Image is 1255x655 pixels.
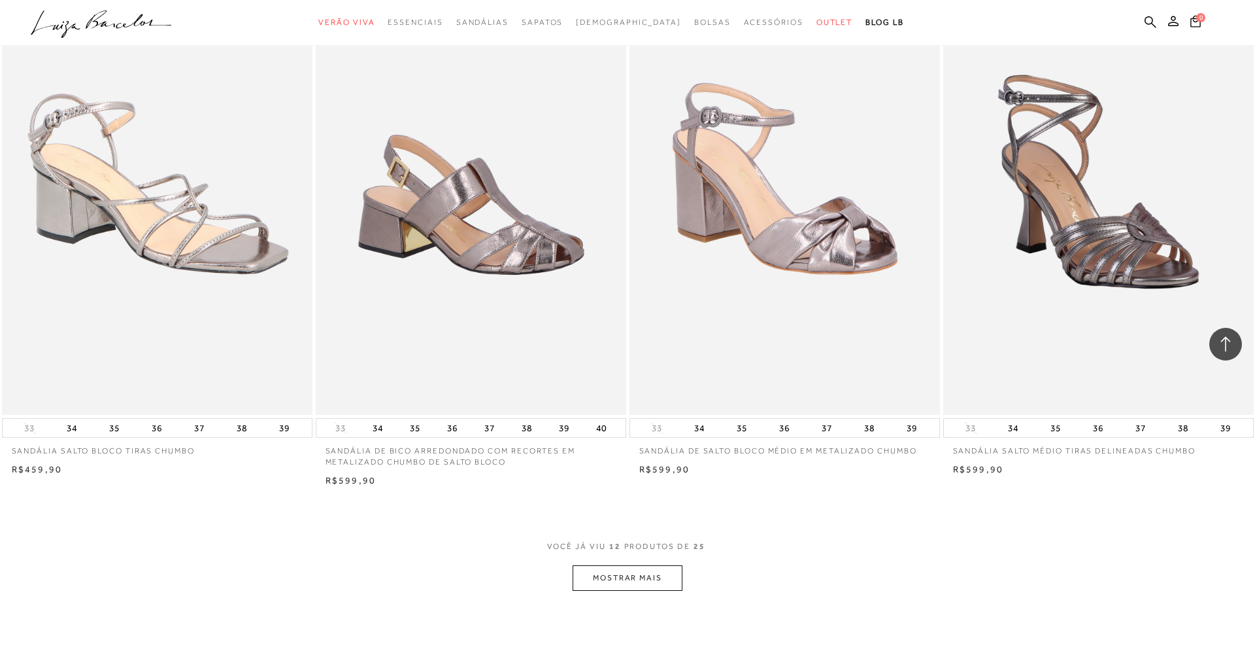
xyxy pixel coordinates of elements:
a: noSubCategoriesText [522,10,563,35]
button: 33 [962,422,980,434]
span: Sapatos [522,18,563,27]
span: PRODUTOS DE [624,541,690,552]
span: Acessórios [744,18,803,27]
span: 0 [1196,13,1205,22]
button: 34 [690,419,709,437]
span: VOCê JÁ VIU [547,541,606,552]
a: SANDÁLIA SALTO MÉDIO TIRAS DELINEADAS CHUMBO [943,438,1254,457]
button: 38 [1174,419,1192,437]
button: 37 [1131,419,1150,437]
span: R$459,90 [12,464,63,474]
a: SANDÁLIA DE BICO ARREDONDADO COM RECORTES EM METALIZADO CHUMBO DE SALTO BLOCO [316,438,626,468]
a: SANDÁLIA SALTO BLOCO TIRAS CHUMBO [2,438,312,457]
button: 33 [331,422,350,434]
button: 35 [105,419,124,437]
span: 12 [609,541,621,565]
button: MOSTRAR MAIS [573,565,682,591]
button: 33 [20,422,39,434]
button: 40 [592,419,611,437]
span: R$599,90 [639,464,690,474]
button: 37 [190,419,209,437]
button: 39 [903,419,921,437]
span: R$599,90 [953,464,1004,474]
button: 34 [63,419,81,437]
button: 38 [518,419,536,437]
button: 34 [1004,419,1022,437]
a: noSubCategoriesText [576,10,681,35]
button: 36 [443,419,461,437]
button: 36 [148,419,166,437]
a: noSubCategoriesText [318,10,375,35]
span: Bolsas [694,18,731,27]
button: 38 [860,419,878,437]
span: Outlet [816,18,853,27]
button: 0 [1186,14,1205,32]
span: R$599,90 [326,475,376,486]
span: [DEMOGRAPHIC_DATA] [576,18,681,27]
button: 37 [480,419,499,437]
button: 39 [275,419,293,437]
button: 35 [406,419,424,437]
a: BLOG LB [865,10,903,35]
span: Sandálias [456,18,509,27]
span: Verão Viva [318,18,375,27]
button: 39 [555,419,573,437]
a: noSubCategoriesText [744,10,803,35]
a: SANDÁLIA DE SALTO BLOCO MÉDIO EM METALIZADO CHUMBO [629,438,940,457]
button: 35 [1046,419,1065,437]
a: noSubCategoriesText [456,10,509,35]
button: 35 [733,419,751,437]
a: noSubCategoriesText [694,10,731,35]
a: noSubCategoriesText [816,10,853,35]
button: 34 [369,419,387,437]
button: 39 [1216,419,1235,437]
a: noSubCategoriesText [388,10,443,35]
span: 25 [694,541,705,565]
button: 36 [775,419,794,437]
button: 38 [233,419,251,437]
button: 37 [818,419,836,437]
span: Essenciais [388,18,443,27]
button: 33 [648,422,666,434]
span: BLOG LB [865,18,903,27]
button: 36 [1089,419,1107,437]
